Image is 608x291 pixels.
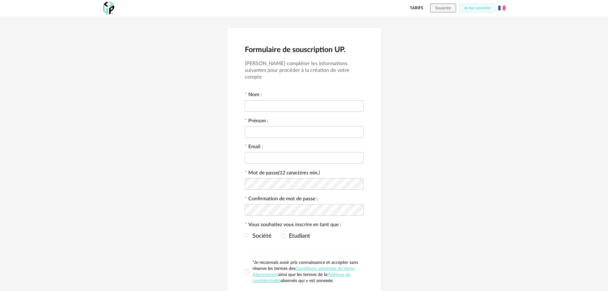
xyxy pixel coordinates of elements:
[245,60,364,80] h3: [PERSON_NAME] compléter les informations suivantes pour procéder à la création de votre compte
[459,4,495,12] button: Je me connecte
[252,266,355,277] a: Conditions générales de Vente Abonnement
[245,45,364,55] h2: Formulaire de souscription UP.
[435,6,451,10] span: Souscrire
[286,233,310,239] span: Etudiant
[278,170,320,175] i: (12 caractères min.)
[245,222,341,229] label: Vous souhaitez vous inscrire en tant que :
[245,119,268,125] label: Prénom :
[410,4,423,12] a: Tarifs
[498,4,505,11] img: fr
[103,2,114,15] img: OXP
[245,144,263,151] label: Email :
[252,260,358,283] span: *Je reconnais avoir pris connaissance et accepter sans réserve les termes des ainsi que les terme...
[464,6,490,10] span: Je me connecte
[430,4,456,12] button: Souscrire
[245,196,318,203] label: Confirmation de mot de passe :
[249,233,272,239] span: Société
[248,170,320,175] label: Mot de passe
[245,92,262,99] label: Nom :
